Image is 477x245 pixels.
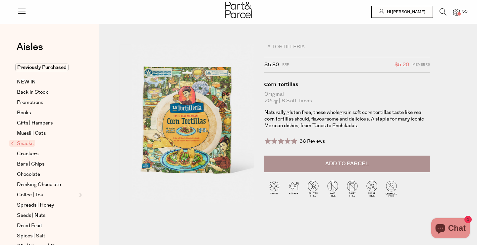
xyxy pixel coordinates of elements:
img: P_P-ICONS-Live_Bec_V11_Kosher.svg [284,179,303,198]
a: Aisles [17,42,43,59]
a: Gifts | Hampers [17,119,77,127]
img: P_P-ICONS-Live_Bec_V11_Vegan.svg [264,179,284,198]
div: La Tortilleria [264,44,430,50]
span: RRP [282,61,289,69]
a: Previously Purchased [17,64,77,72]
span: Members [412,61,430,69]
button: Expand/Collapse Coffee | Tea [78,191,82,199]
button: Add to Parcel [264,156,430,172]
span: Hi [PERSON_NAME] [385,9,425,15]
img: P_P-ICONS-Live_Bec_V11_GMO_Free.svg [323,179,343,198]
p: Naturally gluten free, these wholegrain soft corn tortillas taste like real corn tortillas should... [264,109,430,129]
span: 36 Reviews [299,138,325,145]
span: Spices | Salt [17,232,45,240]
a: NEW IN [17,78,77,86]
span: Drinking Chocolate [17,181,61,189]
a: Coffee | Tea [17,191,77,199]
a: Back In Stock [17,88,77,96]
span: Muesli | Oats [17,129,46,137]
span: Promotions [17,99,43,107]
span: Spreads | Honey [17,201,54,209]
span: Snacks [9,140,35,147]
a: Spreads | Honey [17,201,77,209]
a: Promotions [17,99,77,107]
img: P_P-ICONS-Live_Bec_V11_Gluten_Free.svg [303,179,323,198]
a: 55 [453,9,460,16]
div: Original 220g | 8 Soft Tacos [264,91,430,104]
img: Part&Parcel [225,2,252,18]
span: 55 [460,9,469,15]
span: Add to Parcel [325,160,369,168]
img: Corn Tortillas [119,44,254,203]
span: Seeds | Nuts [17,212,45,220]
img: P_P-ICONS-Live_Bec_V11_Dairy_Free.svg [343,179,362,198]
span: Gifts | Hampers [17,119,53,127]
span: Back In Stock [17,88,48,96]
span: Chocolate [17,171,40,178]
span: Bars | Chips [17,160,44,168]
a: Hi [PERSON_NAME] [371,6,433,18]
span: Aisles [17,40,43,54]
div: Corn Tortillas [264,81,430,88]
a: Bars | Chips [17,160,77,168]
span: Crackers [17,150,38,158]
a: Spices | Salt [17,232,77,240]
span: $5.80 [264,61,279,69]
a: Dried Fruit [17,222,77,230]
span: Books [17,109,31,117]
span: Dried Fruit [17,222,42,230]
a: Seeds | Nuts [17,212,77,220]
a: Chocolate [17,171,77,178]
a: Crackers [17,150,77,158]
span: NEW IN [17,78,36,86]
span: Previously Purchased [15,64,69,71]
img: P_P-ICONS-Live_Bec_V11_Chemical_Free.svg [382,179,401,198]
span: $5.20 [395,61,409,69]
span: Coffee | Tea [17,191,43,199]
a: Drinking Chocolate [17,181,77,189]
inbox-online-store-chat: Shopify online store chat [429,218,472,240]
a: Muesli | Oats [17,129,77,137]
a: Snacks [11,140,77,148]
a: Books [17,109,77,117]
img: P_P-ICONS-Live_Bec_V11_Sugar_Free.svg [362,179,382,198]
